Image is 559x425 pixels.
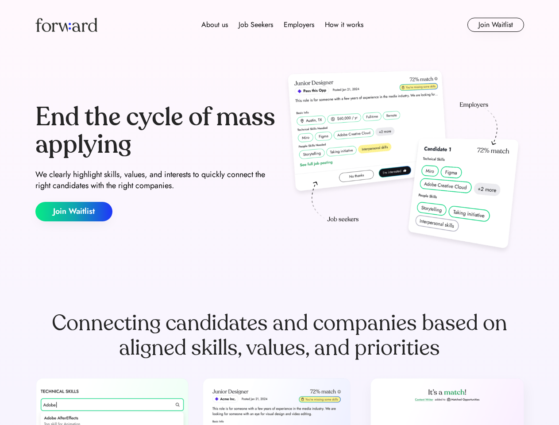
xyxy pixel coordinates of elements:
div: How it works [325,19,363,30]
button: Join Waitlist [35,202,112,221]
div: Job Seekers [239,19,273,30]
div: About us [201,19,228,30]
div: Connecting candidates and companies based on aligned skills, values, and priorities [35,311,524,360]
div: End the cycle of mass applying [35,104,276,158]
img: Forward logo [35,18,97,32]
div: We clearly highlight skills, values, and interests to quickly connect the right candidates with t... [35,169,276,191]
button: Join Waitlist [467,18,524,32]
div: Employers [284,19,314,30]
img: hero-image.png [283,67,524,258]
